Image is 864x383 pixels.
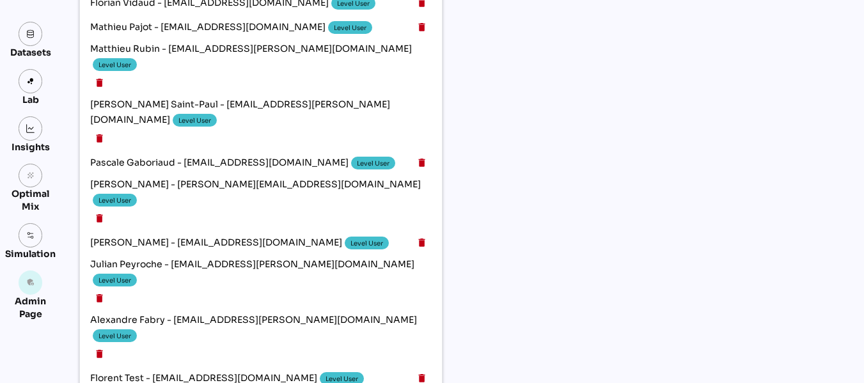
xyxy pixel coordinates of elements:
[98,60,131,70] div: Level User
[94,77,105,88] i: delete
[90,313,432,345] span: Alexandre Fabry - [EMAIL_ADDRESS][PERSON_NAME][DOMAIN_NAME]
[94,213,105,224] i: delete
[98,276,131,285] div: Level User
[10,46,51,59] div: Datasets
[416,157,427,168] i: delete
[350,238,383,248] div: Level User
[90,234,412,252] span: [PERSON_NAME] - [EMAIL_ADDRESS][DOMAIN_NAME]
[26,77,35,86] img: lab.svg
[26,124,35,133] img: graph.svg
[5,187,56,213] div: Optimal Mix
[26,231,35,240] img: settings.svg
[334,23,366,33] div: Level User
[90,19,412,36] span: Mathieu Pajot - [EMAIL_ADDRESS][DOMAIN_NAME]
[26,171,35,180] i: grain
[90,154,412,172] span: Pascale Gaboriaud - [EMAIL_ADDRESS][DOMAIN_NAME]
[26,29,35,38] img: data.svg
[416,237,427,248] i: delete
[178,116,211,125] div: Level User
[416,22,427,33] i: delete
[5,295,56,320] div: Admin Page
[26,278,35,287] i: admin_panel_settings
[94,133,105,144] i: delete
[90,42,432,74] span: Matthieu Rubin - [EMAIL_ADDRESS][PERSON_NAME][DOMAIN_NAME]
[357,159,389,168] div: Level User
[17,93,45,106] div: Lab
[98,331,131,341] div: Level User
[94,348,105,359] i: delete
[90,258,432,289] span: Julian Peyroche - [EMAIL_ADDRESS][PERSON_NAME][DOMAIN_NAME]
[98,196,131,205] div: Level User
[5,247,56,260] div: Simulation
[90,178,432,209] span: [PERSON_NAME] - [PERSON_NAME][EMAIL_ADDRESS][DOMAIN_NAME]
[90,98,432,129] span: [PERSON_NAME] Saint-Paul - [EMAIL_ADDRESS][PERSON_NAME][DOMAIN_NAME]
[94,293,105,304] i: delete
[12,141,50,153] div: Insights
